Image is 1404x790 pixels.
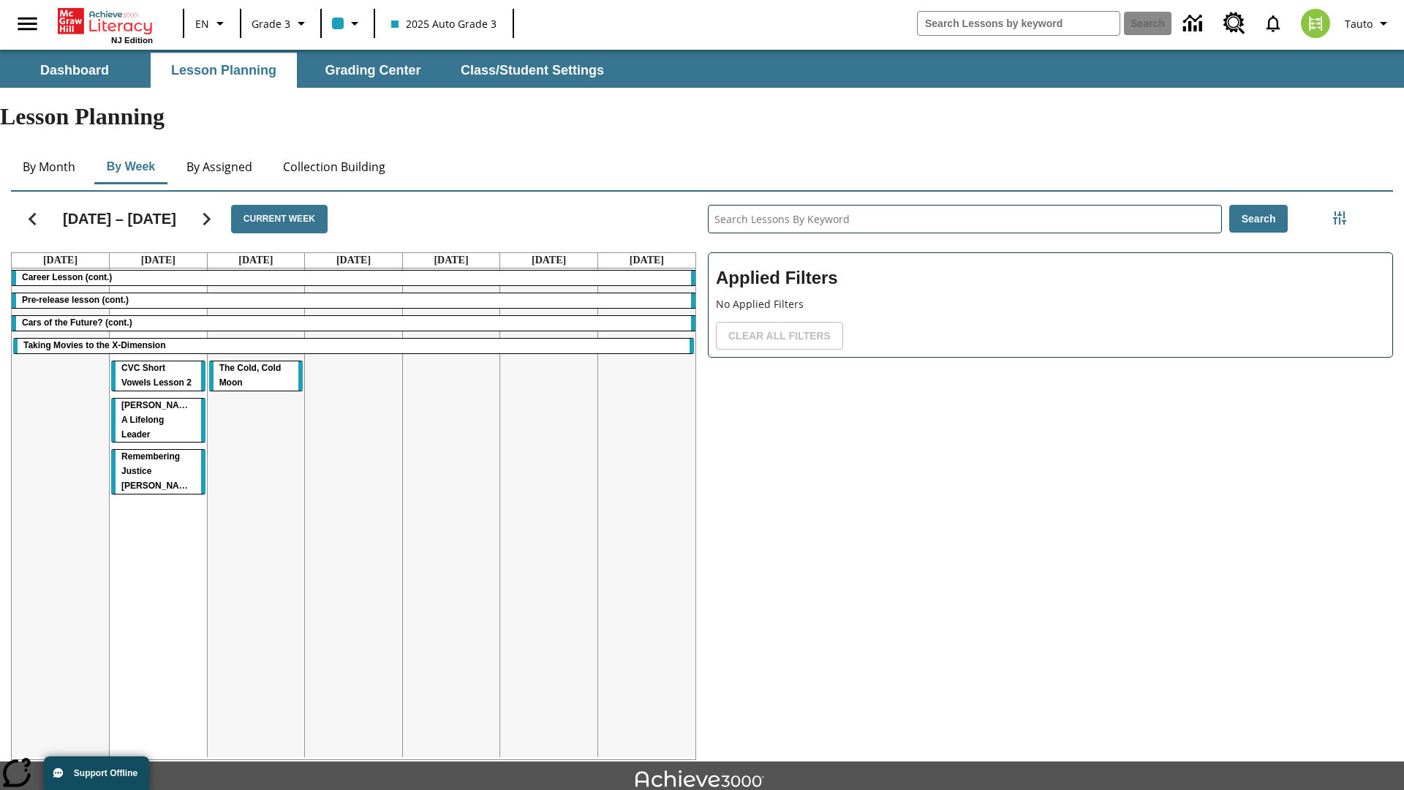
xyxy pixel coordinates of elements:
[14,200,51,238] button: Previous
[1215,4,1254,43] a: Resource Center, Will open in new tab
[12,271,695,285] div: Career Lesson (cont.)
[12,316,695,331] div: Cars of the Future? (cont.)
[708,252,1393,358] div: Applied Filters
[22,272,112,282] span: Career Lesson (cont.)
[627,253,667,268] a: August 24, 2025
[22,295,129,305] span: Pre-release lesson (cont.)
[231,205,328,233] button: Current Week
[195,16,209,31] span: EN
[431,253,471,268] a: August 22, 2025
[300,53,446,88] button: Grading Center
[111,361,205,391] div: CVC Short Vowels Lesson 2
[1174,4,1215,44] a: Data Center
[189,10,235,37] button: Language: EN, Select a language
[44,756,149,790] button: Support Offline
[40,253,80,268] a: August 18, 2025
[333,253,374,268] a: August 21, 2025
[1345,16,1373,31] span: Tauto
[111,450,205,494] div: Remembering Justice O'Connor
[23,340,165,350] span: Taking Movies to the X-Dimension
[188,200,225,238] button: Next
[12,293,695,308] div: Pre-release lesson (cont.)
[175,149,264,184] button: By Assigned
[121,451,195,491] span: Remembering Justice O'Connor
[391,16,497,31] span: 2025 Auto Grade 3
[63,210,176,227] h2: [DATE] – [DATE]
[449,53,616,88] button: Class/Student Settings
[111,36,153,45] span: NJ Edition
[13,339,694,353] div: Taking Movies to the X-Dimension
[326,10,369,37] button: Class color is light blue. Change class color
[1254,4,1292,42] a: Notifications
[716,296,1385,312] p: No Applied Filters
[918,12,1120,35] input: search field
[209,361,303,391] div: The Cold, Cold Moon
[1292,4,1339,42] button: Select a new avatar
[709,206,1221,233] input: Search Lessons By Keyword
[1325,203,1354,233] button: Filters Side menu
[6,2,49,45] button: Open side menu
[235,253,276,268] a: August 20, 2025
[696,186,1393,760] div: Search
[138,253,178,268] a: August 19, 2025
[1229,205,1288,233] button: Search
[121,363,192,388] span: CVC Short Vowels Lesson 2
[11,149,87,184] button: By Month
[94,149,167,184] button: By Week
[121,400,198,440] span: Dianne Feinstein: A Lifelong Leader
[111,399,205,443] div: Dianne Feinstein: A Lifelong Leader
[151,53,297,88] button: Lesson Planning
[716,260,1385,296] h2: Applied Filters
[246,10,316,37] button: Grade: Grade 3, Select a grade
[1301,9,1330,38] img: avatar image
[58,5,153,45] div: Home
[271,149,397,184] button: Collection Building
[529,253,569,268] a: August 23, 2025
[74,768,137,778] span: Support Offline
[22,317,132,328] span: Cars of the Future? (cont.)
[58,7,153,36] a: Home
[219,363,282,388] span: The Cold, Cold Moon
[252,16,290,31] span: Grade 3
[1339,10,1398,37] button: Profile/Settings
[1,53,148,88] button: Dashboard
